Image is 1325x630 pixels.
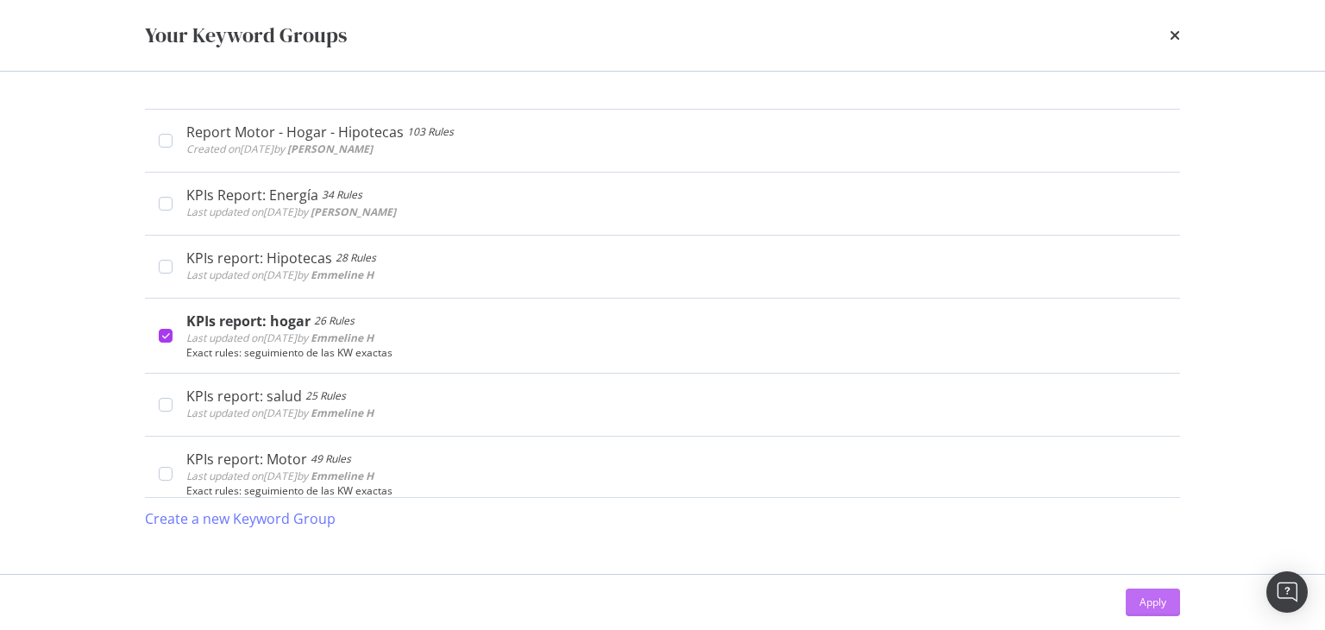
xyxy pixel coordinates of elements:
b: [PERSON_NAME] [311,205,396,219]
div: Exact rules: seguimiento de las KW exactas [186,347,1166,359]
div: Exact rules: seguimiento de las KW exactas [186,485,1166,497]
span: Last updated on [DATE] by [186,469,374,483]
div: 34 Rules [322,186,362,204]
div: 26 Rules [314,312,355,330]
span: Created on [DATE] by [186,142,373,156]
div: 28 Rules [336,249,376,267]
div: Create a new Keyword Group [145,509,336,529]
div: Report Motor - Hogar - Hipotecas [186,123,404,141]
div: 103 Rules [407,123,454,141]
div: KPIs report: salud [186,387,302,405]
div: 49 Rules [311,450,351,468]
div: 25 Rules [305,387,346,405]
div: times [1170,21,1180,50]
div: Your Keyword Groups [145,21,347,50]
div: Open Intercom Messenger [1266,571,1308,613]
button: Create a new Keyword Group [145,498,336,539]
b: [PERSON_NAME] [287,142,373,156]
div: KPIs Report: Energía [186,186,318,204]
div: KPIs report: Motor [186,450,307,468]
b: Emmeline H [311,406,374,420]
b: Emmeline H [311,268,374,282]
div: Apply [1140,595,1166,609]
b: Emmeline H [311,469,374,483]
span: Last updated on [DATE] by [186,205,396,219]
div: KPIs report: Hipotecas [186,249,332,267]
div: KPIs report: hogar [186,312,311,330]
span: Last updated on [DATE] by [186,268,374,282]
span: Last updated on [DATE] by [186,406,374,420]
button: Apply [1126,589,1180,616]
b: Emmeline H [311,331,374,345]
span: Last updated on [DATE] by [186,331,374,345]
